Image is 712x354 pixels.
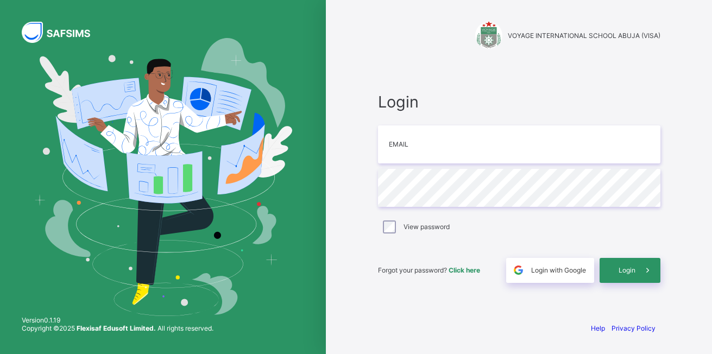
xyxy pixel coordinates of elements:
a: Help [591,324,605,332]
label: View password [404,223,450,231]
span: Forgot your password? [378,266,480,274]
span: Login [378,92,660,111]
span: Version 0.1.19 [22,316,213,324]
span: VOYAGE INTERNATIONAL SCHOOL ABUJA (VISA) [508,31,660,40]
span: Login [619,266,635,274]
span: Copyright © 2025 All rights reserved. [22,324,213,332]
img: Hero Image [34,38,292,316]
a: Privacy Policy [612,324,656,332]
span: Login with Google [531,266,586,274]
a: Click here [449,266,480,274]
img: google.396cfc9801f0270233282035f929180a.svg [512,264,525,276]
strong: Flexisaf Edusoft Limited. [77,324,156,332]
img: SAFSIMS Logo [22,22,103,43]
